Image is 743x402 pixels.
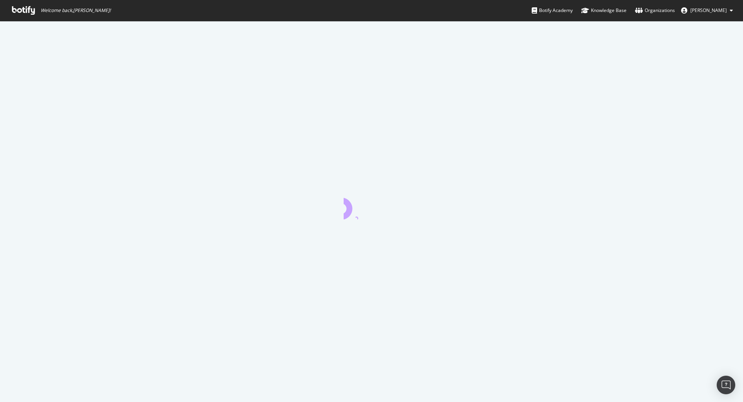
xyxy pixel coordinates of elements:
[690,7,727,14] span: joanna duchesne
[344,192,399,219] div: animation
[581,7,627,14] div: Knowledge Base
[635,7,675,14] div: Organizations
[717,376,735,394] div: Open Intercom Messenger
[532,7,573,14] div: Botify Academy
[675,4,739,17] button: [PERSON_NAME]
[41,7,111,14] span: Welcome back, [PERSON_NAME] !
